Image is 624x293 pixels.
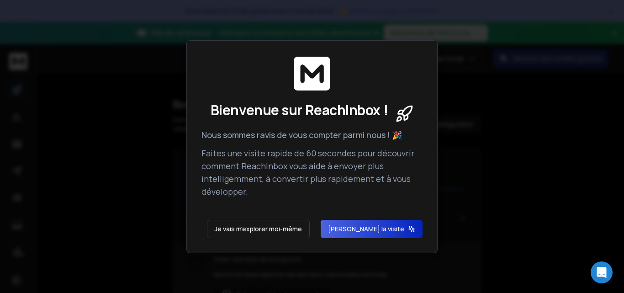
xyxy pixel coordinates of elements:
font: [PERSON_NAME] la visite [328,224,404,233]
font: Bienvenue sur ReachInbox ! [211,101,388,119]
font: Je vais m'explorer moi-même [215,224,302,233]
font: Faites une visite rapide de 60 secondes pour découvrir comment ReachInbox vous aide à envoyer plu... [201,148,414,197]
button: [PERSON_NAME] la visite [321,220,423,238]
button: Je vais m'explorer moi-même [207,220,310,238]
font: Nous sommes ravis de vous compter parmi nous ! 🎉 [201,129,402,140]
div: Open Intercom Messenger [591,261,613,283]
